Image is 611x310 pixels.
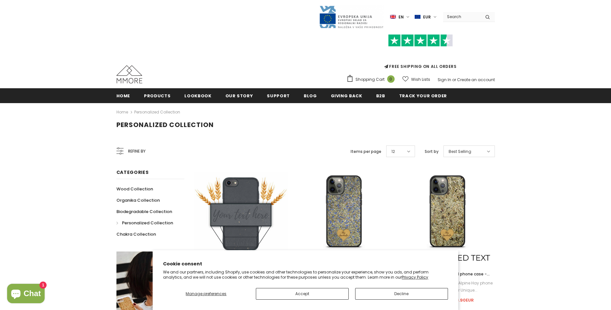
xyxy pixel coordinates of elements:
[387,75,395,83] span: 0
[116,65,142,83] img: MMORE Cases
[331,93,362,99] span: Giving back
[116,169,149,176] span: Categories
[116,195,160,206] a: Organika Collection
[116,231,156,237] span: Chakra Collection
[402,274,428,280] a: Privacy Policy
[134,109,180,115] a: Personalized Collection
[116,208,172,215] span: Biodegradable Collection
[423,14,431,20] span: EUR
[399,88,447,103] a: Track your order
[398,14,404,20] span: en
[116,217,173,229] a: Personalized Collection
[438,77,451,82] a: Sign In
[402,74,430,85] a: Wish Lists
[184,88,211,103] a: Lookbook
[376,88,385,103] a: B2B
[163,261,448,267] h2: Cookie consent
[116,120,214,129] span: Personalized Collection
[116,183,153,195] a: Wood Collection
[331,88,362,103] a: Giving back
[351,148,381,155] label: Items per page
[452,77,456,82] span: or
[457,77,495,82] a: Create an account
[163,288,249,300] button: Manage preferences
[449,148,471,155] span: Best Selling
[267,88,290,103] a: support
[225,93,253,99] span: Our Story
[256,288,349,300] button: Accept
[267,93,290,99] span: support
[116,108,128,116] a: Home
[304,93,317,99] span: Blog
[388,34,453,47] img: Trust Pilot Stars
[116,88,130,103] a: Home
[5,284,47,305] inbox-online-store-chat: Shopify online store chat
[319,14,384,19] a: Javni Razpis
[346,37,495,69] span: FREE SHIPPING ON ALL ORDERS
[346,75,398,84] a: Shopping Cart 0
[304,88,317,103] a: Blog
[116,206,172,217] a: Biodegradable Collection
[450,297,474,303] span: €38.90EUR
[184,93,211,99] span: Lookbook
[376,93,385,99] span: B2B
[443,12,480,21] input: Search Site
[116,186,153,192] span: Wood Collection
[399,93,447,99] span: Track your order
[122,220,173,226] span: Personalized Collection
[355,288,448,300] button: Decline
[144,93,170,99] span: Products
[163,270,448,280] p: We and our partners, including Shopify, use cookies and other technologies to personalize your ex...
[186,291,226,296] span: Manage preferences
[128,148,146,155] span: Refine by
[116,229,156,240] a: Chakra Collection
[425,148,439,155] label: Sort by
[116,93,130,99] span: Home
[225,88,253,103] a: Our Story
[319,5,384,29] img: Javni Razpis
[411,76,430,83] span: Wish Lists
[390,14,396,20] img: i-lang-1.png
[391,148,395,155] span: 12
[355,76,385,83] span: Shopping Cart
[116,197,160,203] span: Organika Collection
[346,47,495,63] iframe: Customer reviews powered by Trustpilot
[144,88,170,103] a: Products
